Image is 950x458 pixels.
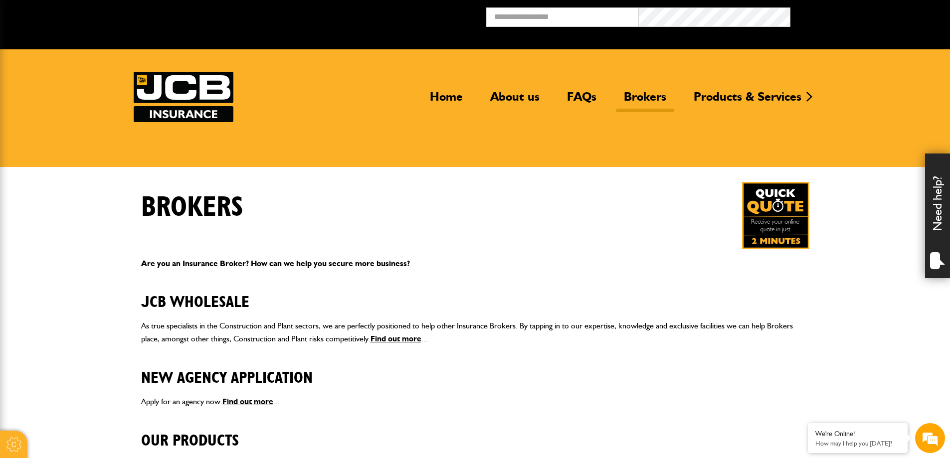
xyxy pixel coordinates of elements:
a: Find out more [371,334,421,343]
p: As true specialists in the Construction and Plant sectors, we are perfectly positioned to help ot... [141,319,809,345]
a: JCB Insurance Services [134,72,233,122]
h1: Brokers [141,191,243,224]
a: Brokers [616,89,674,112]
h2: JCB Wholesale [141,278,809,311]
img: JCB Insurance Services logo [134,72,233,122]
div: Need help? [925,153,950,278]
p: Are you an Insurance Broker? How can we help you secure more business? [141,257,809,270]
a: About us [483,89,547,112]
a: Home [422,89,470,112]
a: FAQs [560,89,604,112]
a: Products & Services [686,89,809,112]
a: Get your insurance quote in just 2-minutes [742,182,809,249]
div: We're Online! [815,430,900,438]
h2: New Agency Application [141,353,809,387]
button: Broker Login [790,7,943,23]
img: Quick Quote [742,182,809,249]
p: Apply for an agency now. ... [141,395,809,408]
h2: Our Products [141,416,809,450]
a: Find out more [222,397,273,406]
p: How may I help you today? [815,440,900,447]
